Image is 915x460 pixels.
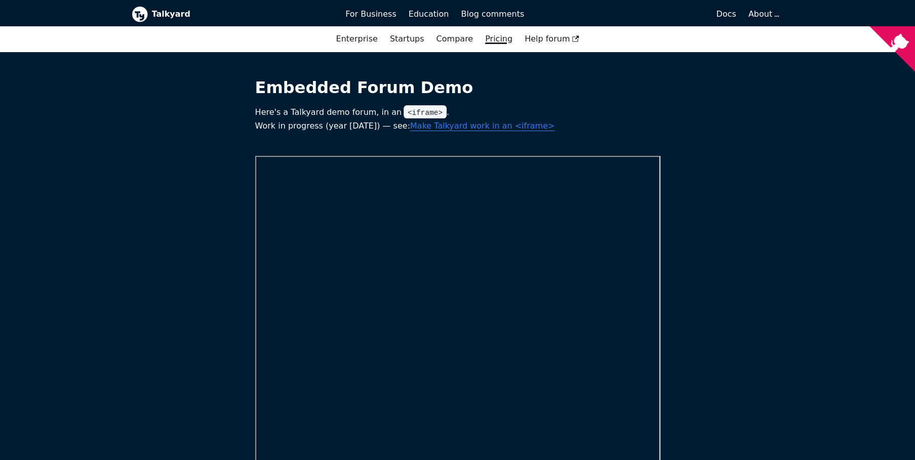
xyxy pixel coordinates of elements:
[330,30,383,48] a: Enterprise
[404,105,447,118] code: <iframe>
[716,9,736,19] span: Docs
[479,30,519,48] a: Pricing
[403,6,455,23] a: Education
[748,9,778,19] a: About
[530,6,742,23] a: Docs
[132,6,148,22] img: Talkyard logo
[345,9,396,19] span: For Business
[436,34,473,44] a: Compare
[410,121,554,131] a: Make Talkyard work in an <iframe>
[409,9,449,19] span: Education
[461,9,524,19] span: Blog comments
[525,34,579,44] span: Help forum
[255,77,660,98] h1: Embedded Forum Demo
[384,30,430,48] a: Startups
[152,8,332,21] b: Talkyard
[455,6,530,23] a: Blog comments
[255,106,660,133] p: Here's a Talkyard demo forum, in an . Work in progress (year [DATE]) — see:
[339,6,403,23] a: For Business
[132,6,332,22] a: Talkyard logoTalkyard
[519,30,585,48] a: Help forum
